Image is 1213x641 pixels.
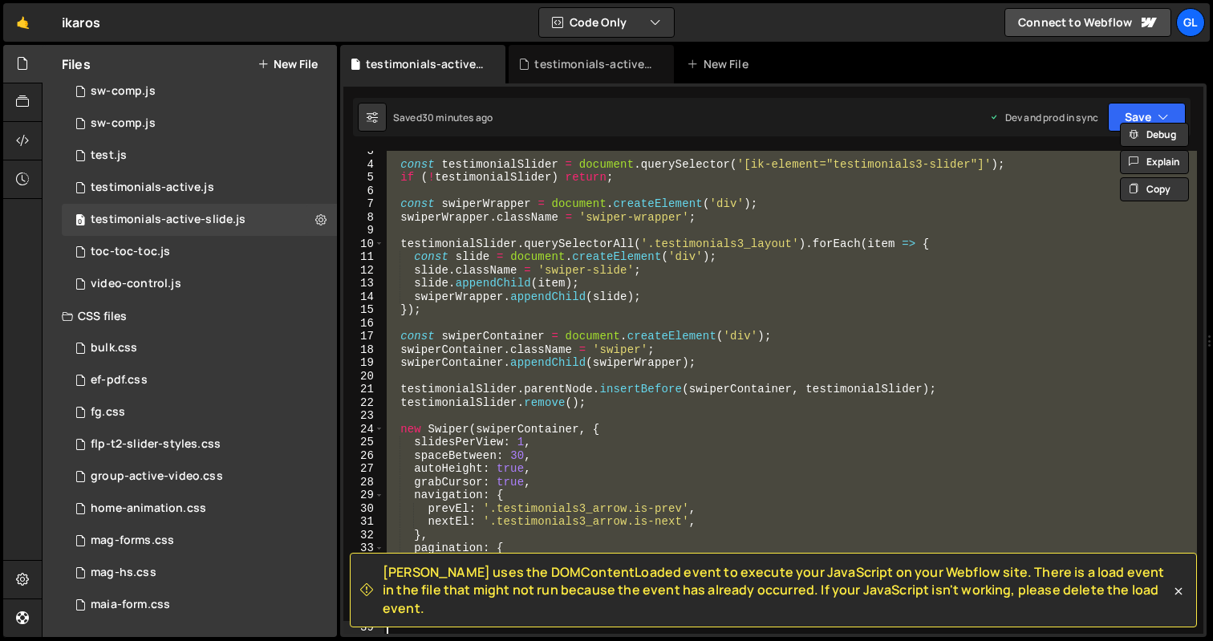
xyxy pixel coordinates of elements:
div: 22 [343,396,384,410]
div: 5811/17659.css [62,589,337,621]
span: 0 [75,215,85,228]
button: Code Only [539,8,674,37]
div: 12 [343,264,384,278]
div: 29 [343,489,384,502]
div: 16 [343,317,384,331]
div: group-active-video.css [91,469,223,484]
div: maia-form.css [91,598,170,612]
div: toc-toc-toc.js [91,245,170,259]
div: 5811/16840.css [62,396,337,428]
div: 15 [343,303,384,317]
div: 20 [343,370,384,383]
div: 5811/28690.js [62,75,337,108]
div: video-control.js [91,277,181,291]
div: 27 [343,462,384,476]
a: 🤙 [3,3,43,42]
div: fg.css [91,405,125,420]
div: 7 [343,197,384,211]
button: Copy [1120,177,1189,201]
div: 5 [343,171,384,185]
button: Explain [1120,150,1189,174]
div: 10 [343,237,384,251]
div: 5811/15080.css [62,525,337,557]
div: 28 [343,476,384,489]
div: 39 [343,621,384,635]
div: 25 [343,436,384,449]
span: [PERSON_NAME] uses the DOMContentLoaded event to execute your JavaScript on your Webflow site. Th... [383,563,1170,617]
div: 5811/45982.js [62,204,337,236]
div: 3 [343,144,384,158]
div: 14 [343,290,384,304]
div: 9 [343,224,384,237]
div: ef-pdf.css [91,373,148,387]
div: 38 [343,608,384,622]
button: Save [1108,103,1186,132]
div: ikaros [62,13,100,32]
div: 5811/16339.js [62,140,337,172]
div: 33 [343,542,384,555]
div: 4 [343,158,384,172]
div: 35 [343,568,384,582]
div: 36 [343,582,384,595]
div: 18 [343,343,384,357]
div: testimonials-active-slide.js [91,213,245,227]
div: test.js [91,148,127,163]
div: Dev and prod in sync [989,111,1098,124]
div: 11 [343,250,384,264]
div: 23 [343,409,384,423]
div: Saved [393,111,493,124]
div: 5811/11867.css [62,493,337,525]
div: bulk.css [91,341,137,355]
div: sw-comp.js [91,84,156,99]
div: testimonials-active.js [534,56,655,72]
div: 30 [343,502,384,516]
div: 24 [343,423,384,436]
div: 26 [343,449,384,463]
div: 5811/28691.js [62,108,337,140]
div: 5811/15291.css [62,364,337,396]
div: 5811/10846.css [62,332,337,364]
div: sw-comp.js [91,116,156,131]
div: mag-forms.css [91,533,174,548]
div: 5811/26116.css [62,460,337,493]
div: CSS files [43,300,337,332]
button: Debug [1120,123,1189,147]
div: 37 [343,594,384,608]
div: 5811/45976.js [62,172,337,204]
div: 30 minutes ago [422,111,493,124]
div: home-animation.css [91,501,206,516]
div: 8 [343,211,384,225]
div: 13 [343,277,384,290]
div: 5811/14852.css [62,557,337,589]
div: testimonials-active.js [91,181,214,195]
div: 5811/20788.js [62,236,337,268]
div: 6 [343,185,384,198]
div: 5811/17788.css [62,428,337,460]
div: 34 [343,555,384,569]
div: testimonials-active-slide.js [366,56,486,72]
div: 31 [343,515,384,529]
div: flp-t2-slider-styles.css [91,437,221,452]
div: 32 [343,529,384,542]
div: 19 [343,356,384,370]
button: New File [258,58,318,71]
a: Connect to Webflow [1004,8,1171,37]
a: Gl [1176,8,1205,37]
div: mag-hs.css [91,566,156,580]
div: New File [687,56,754,72]
div: 21 [343,383,384,396]
div: 5811/26462.js [62,268,337,300]
div: 17 [343,330,384,343]
h2: Files [62,55,91,73]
